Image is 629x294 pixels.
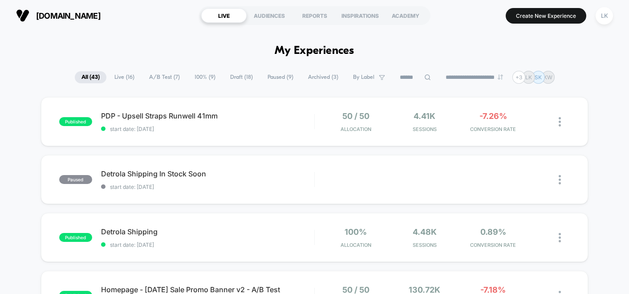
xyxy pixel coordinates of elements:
div: AUDIENCES [247,8,292,23]
span: Paused ( 9 ) [261,71,300,83]
span: A/B Test ( 7 ) [142,71,187,83]
span: PDP - Upsell Straps Runwell 41mm [101,111,314,120]
div: + 3 [512,71,525,84]
img: close [559,117,561,127]
span: All ( 43 ) [75,71,106,83]
span: By Label [353,74,374,81]
span: start date: [DATE] [101,126,314,132]
div: INSPIRATIONS [337,8,383,23]
img: Visually logo [16,9,29,22]
span: CONVERSION RATE [461,242,525,248]
img: end [498,74,503,80]
span: -7.26% [479,111,507,121]
p: LK [525,74,532,81]
span: 100% [345,227,367,237]
span: Sessions [392,242,456,248]
span: Allocation [341,242,371,248]
button: Create New Experience [506,8,586,24]
span: start date: [DATE] [101,241,314,248]
span: published [59,117,92,126]
p: KW [544,74,552,81]
span: published [59,233,92,242]
span: 50 / 50 [342,111,369,121]
h1: My Experiences [275,45,354,57]
span: Detrola Shipping [101,227,314,236]
span: Archived ( 3 ) [301,71,345,83]
span: start date: [DATE] [101,184,314,190]
span: 100% ( 9 ) [188,71,222,83]
div: LIVE [201,8,247,23]
span: CONVERSION RATE [461,126,525,132]
span: Allocation [341,126,371,132]
img: close [559,175,561,184]
span: Homepage - [DATE] Sale Promo Banner v2 - A/B Test [101,285,314,294]
span: Detrola Shipping In Stock Soon [101,169,314,178]
span: [DOMAIN_NAME] [36,11,101,20]
span: 0.89% [480,227,506,237]
img: close [559,233,561,242]
span: paused [59,175,92,184]
p: SK [535,74,542,81]
span: Sessions [392,126,456,132]
button: LK [593,7,616,25]
span: Draft ( 18 ) [223,71,260,83]
button: [DOMAIN_NAME] [13,8,103,23]
div: REPORTS [292,8,337,23]
span: Live ( 16 ) [108,71,141,83]
span: 4.48k [413,227,437,237]
span: 4.41k [414,111,435,121]
div: LK [596,7,613,24]
div: ACADEMY [383,8,428,23]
